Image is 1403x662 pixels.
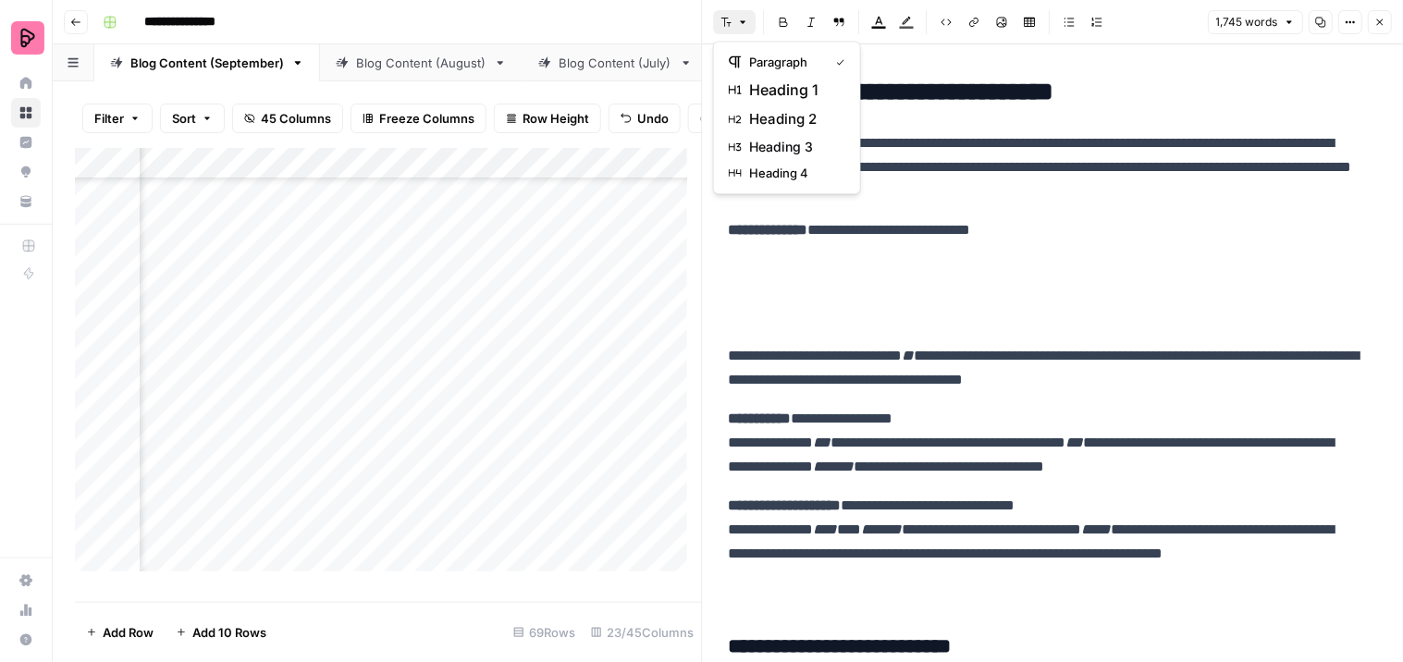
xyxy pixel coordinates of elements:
[103,623,154,642] span: Add Row
[11,68,41,98] a: Home
[82,104,153,133] button: Filter
[130,54,284,72] div: Blog Content (September)
[379,109,474,128] span: Freeze Columns
[523,109,589,128] span: Row Height
[506,618,584,647] div: 69 Rows
[165,618,277,647] button: Add 10 Rows
[356,54,486,72] div: Blog Content (August)
[559,54,672,72] div: Blog Content (July)
[160,104,225,133] button: Sort
[749,164,838,182] span: heading 4
[637,109,669,128] span: Undo
[172,109,196,128] span: Sort
[351,104,486,133] button: Freeze Columns
[232,104,343,133] button: 45 Columns
[749,79,838,101] span: heading 1
[584,618,702,647] div: 23/45 Columns
[94,109,124,128] span: Filter
[11,625,41,655] button: Help + Support
[11,566,41,595] a: Settings
[261,109,331,128] span: 45 Columns
[11,98,41,128] a: Browse
[523,44,708,81] a: Blog Content (July)
[94,44,320,81] a: Blog Content (September)
[11,157,41,187] a: Opportunities
[192,623,266,642] span: Add 10 Rows
[609,104,681,133] button: Undo
[11,128,41,157] a: Insights
[1216,14,1278,31] span: 1,745 words
[749,108,838,130] span: heading 2
[11,595,41,625] a: Usage
[320,44,523,81] a: Blog Content (August)
[749,138,838,156] span: heading 3
[494,104,601,133] button: Row Height
[75,618,165,647] button: Add Row
[11,187,41,216] a: Your Data
[1208,10,1303,34] button: 1,745 words
[11,21,44,55] img: Preply Logo
[11,15,41,61] button: Workspace: Preply
[749,53,821,71] span: paragraph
